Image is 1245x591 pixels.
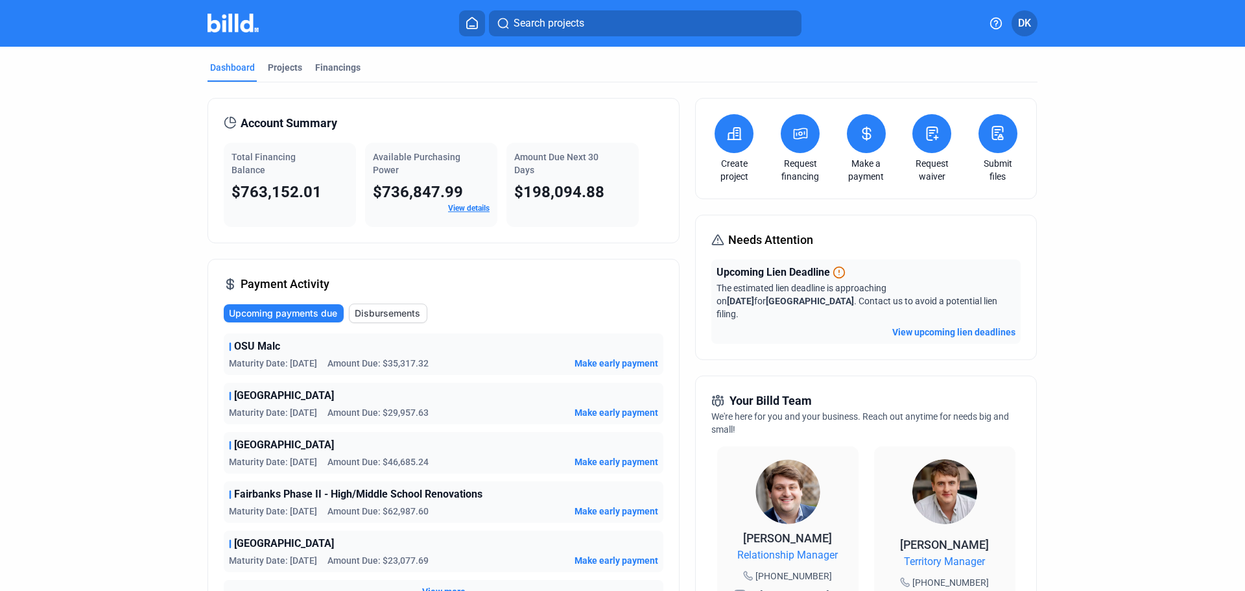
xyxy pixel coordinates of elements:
[844,157,889,183] a: Make a payment
[231,183,322,201] span: $763,152.01
[755,570,832,583] span: [PHONE_NUMBER]
[268,61,302,74] div: Projects
[234,388,334,404] span: [GEOGRAPHIC_DATA]
[904,554,985,570] span: Territory Manager
[1012,10,1037,36] button: DK
[909,157,954,183] a: Request waiver
[327,357,429,370] span: Amount Due: $35,317.32
[327,406,429,419] span: Amount Due: $29,957.63
[514,152,599,175] span: Amount Due Next 30 Days
[900,538,989,551] span: [PERSON_NAME]
[737,548,838,563] span: Relationship Manager
[373,183,463,201] span: $736,847.99
[229,406,317,419] span: Maturity Date: [DATE]
[729,392,812,410] span: Your Billd Team
[210,61,255,74] div: Dashboard
[373,152,460,175] span: Available Purchasing Power
[975,157,1021,183] a: Submit files
[489,10,801,36] button: Search projects
[229,307,337,320] span: Upcoming payments due
[912,459,977,524] img: Territory Manager
[234,437,334,453] span: [GEOGRAPHIC_DATA]
[777,157,823,183] a: Request financing
[575,357,658,370] button: Make early payment
[327,505,429,518] span: Amount Due: $62,987.60
[514,16,584,31] span: Search projects
[728,231,813,249] span: Needs Attention
[327,554,429,567] span: Amount Due: $23,077.69
[229,357,317,370] span: Maturity Date: [DATE]
[717,265,830,280] span: Upcoming Lien Deadline
[315,61,361,74] div: Financings
[755,459,820,524] img: Relationship Manager
[231,152,296,175] span: Total Financing Balance
[448,204,490,213] a: View details
[1018,16,1031,31] span: DK
[241,114,337,132] span: Account Summary
[727,296,754,306] span: [DATE]
[717,283,997,319] span: The estimated lien deadline is approaching on for . Contact us to avoid a potential lien filing.
[892,326,1015,339] button: View upcoming lien deadlines
[355,307,420,320] span: Disbursements
[514,183,604,201] span: $198,094.88
[766,296,854,306] span: [GEOGRAPHIC_DATA]
[229,554,317,567] span: Maturity Date: [DATE]
[234,487,482,502] span: Fairbanks Phase II - High/Middle School Renovations
[575,554,658,567] button: Make early payment
[234,536,334,551] span: [GEOGRAPHIC_DATA]
[234,339,280,354] span: OSU Malc
[575,455,658,468] button: Make early payment
[575,406,658,419] button: Make early payment
[241,275,329,293] span: Payment Activity
[743,531,832,545] span: [PERSON_NAME]
[575,505,658,518] button: Make early payment
[207,14,259,32] img: Billd Company Logo
[711,157,757,183] a: Create project
[229,455,317,468] span: Maturity Date: [DATE]
[229,505,317,518] span: Maturity Date: [DATE]
[711,411,1009,435] span: We're here for you and your business. Reach out anytime for needs big and small!
[224,304,344,322] button: Upcoming payments due
[349,304,427,323] button: Disbursements
[912,576,989,589] span: [PHONE_NUMBER]
[327,455,429,468] span: Amount Due: $46,685.24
